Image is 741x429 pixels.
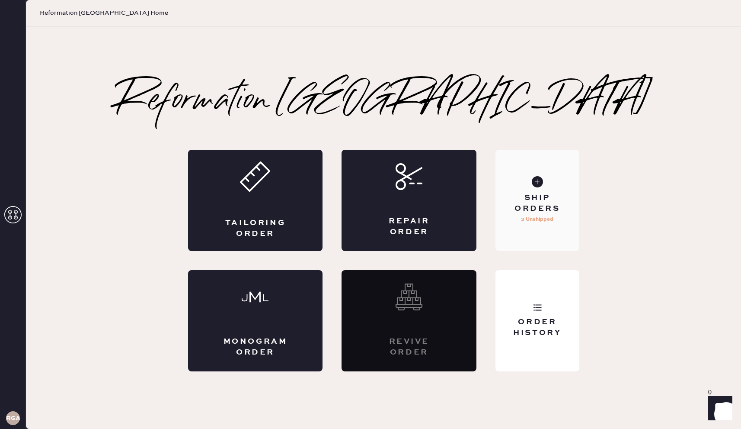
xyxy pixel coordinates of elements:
[223,336,288,358] div: Monogram Order
[502,317,572,339] div: Order History
[502,193,572,214] div: Ship Orders
[223,218,288,239] div: Tailoring Order
[376,216,442,238] div: Repair Order
[6,415,20,421] h3: RGA
[40,9,168,17] span: Reformation [GEOGRAPHIC_DATA] Home
[700,390,737,427] iframe: Front Chat
[116,84,651,119] h2: Reformation [GEOGRAPHIC_DATA]
[521,214,553,225] p: 3 Unshipped
[342,270,476,371] div: Interested? Contact us at care@hemster.co
[376,336,442,358] div: Revive order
